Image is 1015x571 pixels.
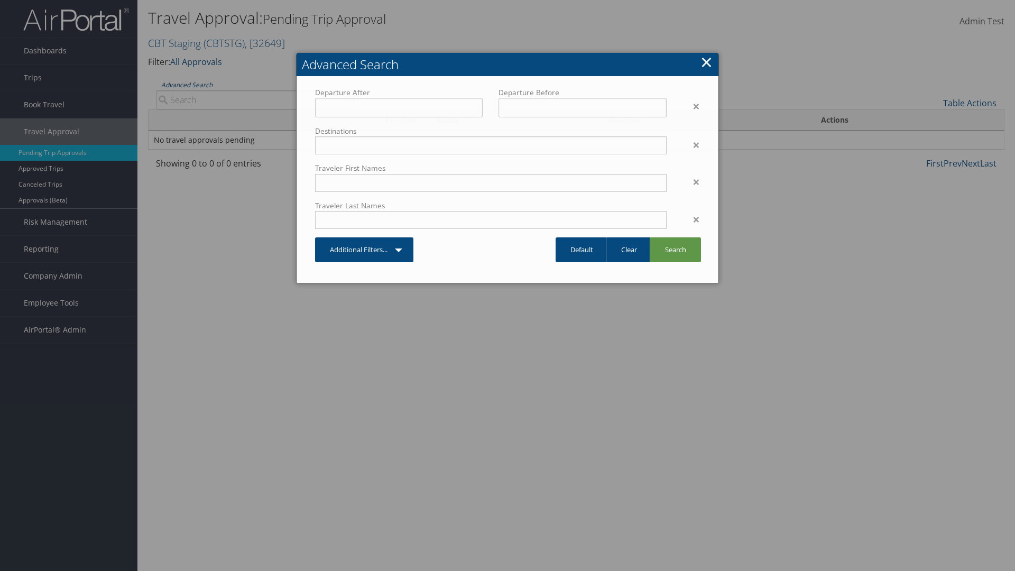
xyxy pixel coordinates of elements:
[675,213,708,226] div: ×
[297,53,718,76] h2: Advanced Search
[650,237,701,262] a: Search
[675,176,708,188] div: ×
[499,87,666,98] label: Departure Before
[315,87,483,98] label: Departure After
[700,51,713,72] a: Close
[315,163,667,173] label: Traveler First Names
[675,100,708,113] div: ×
[675,139,708,151] div: ×
[315,237,413,262] a: Additional Filters...
[556,237,608,262] a: Default
[606,237,652,262] a: Clear
[315,126,667,136] label: Destinations
[315,200,667,211] label: Traveler Last Names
